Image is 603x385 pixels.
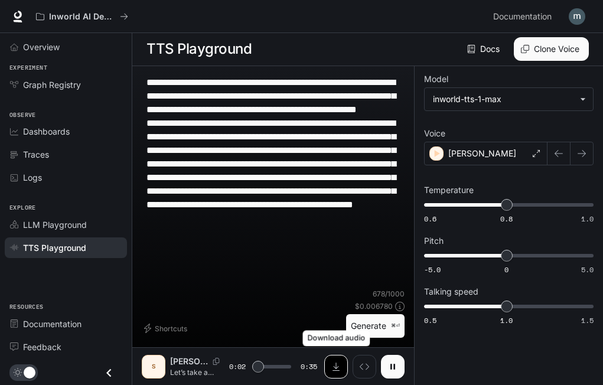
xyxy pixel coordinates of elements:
p: Model [424,75,448,83]
a: Docs [465,37,504,61]
p: Pitch [424,237,444,245]
div: S [144,357,163,376]
button: User avatar [565,5,589,28]
span: 1.0 [500,315,513,325]
span: LLM Playground [23,218,87,231]
span: 0 [504,265,509,275]
a: Feedback [5,337,127,357]
button: Clone Voice [514,37,589,61]
a: Documentation [5,314,127,334]
p: $ 0.006780 [355,301,393,311]
span: 0.6 [424,214,436,224]
button: Copy Voice ID [208,358,224,365]
span: Dashboards [23,125,70,138]
h1: TTS Playground [146,37,252,61]
span: 1.0 [581,214,594,224]
img: User avatar [569,8,585,25]
button: All workspaces [31,5,133,28]
a: TTS Playground [5,237,127,258]
p: Let’s take a closer look at the business cycle. A business cycle refers to the alternating increa... [170,367,227,377]
p: Inworld AI Demos [49,12,115,22]
div: inworld-tts-1-max [433,93,574,105]
span: 0:02 [229,361,246,373]
span: TTS Playground [23,242,86,254]
span: Dark mode toggle [24,366,35,379]
button: Inspect [353,355,376,379]
span: 5.0 [581,265,594,275]
div: Download audio [303,331,370,347]
button: Download audio [324,355,348,379]
span: 1.5 [581,315,594,325]
span: 0.8 [500,214,513,224]
span: Overview [23,41,60,53]
button: Close drawer [96,361,122,385]
button: Generate⌘⏎ [346,314,405,338]
p: [PERSON_NAME] [170,355,208,367]
span: Graph Registry [23,79,81,91]
div: inworld-tts-1-max [425,88,593,110]
span: Documentation [493,9,552,24]
p: ⌘⏎ [391,322,400,329]
span: -5.0 [424,265,441,275]
a: LLM Playground [5,214,127,235]
a: Graph Registry [5,74,127,95]
button: Shortcuts [142,319,192,338]
a: Dashboards [5,121,127,142]
a: Logs [5,167,127,188]
a: Traces [5,144,127,165]
span: Traces [23,148,49,161]
span: 0:35 [301,361,317,373]
span: Feedback [23,341,61,353]
p: [PERSON_NAME] [448,148,516,159]
span: 0.5 [424,315,436,325]
a: Documentation [488,5,560,28]
p: Temperature [424,186,474,194]
p: Talking speed [424,288,478,296]
a: Overview [5,37,127,57]
span: Documentation [23,318,82,330]
p: Voice [424,129,445,138]
span: Logs [23,171,42,184]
